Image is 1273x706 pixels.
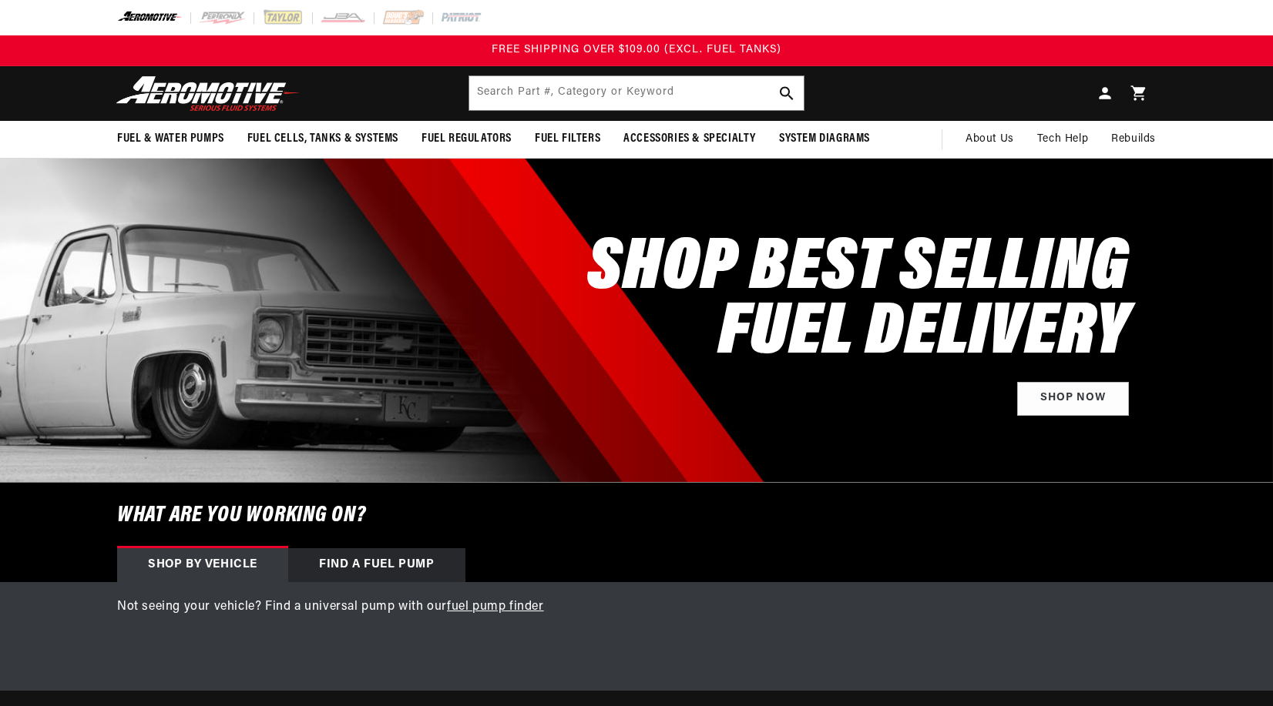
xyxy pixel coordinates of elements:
[954,121,1026,158] a: About Us
[117,597,1156,617] p: Not seeing your vehicle? Find a universal pump with our
[410,121,523,157] summary: Fuel Regulators
[523,121,612,157] summary: Fuel Filters
[587,237,1129,366] h2: SHOP BEST SELLING FUEL DELIVERY
[492,44,781,55] span: FREE SHIPPING OVER $109.00 (EXCL. FUEL TANKS)
[1100,121,1167,158] summary: Rebuilds
[966,133,1014,145] span: About Us
[112,75,304,112] img: Aeromotive
[469,76,804,110] input: Search Part #, Category or Keyword
[79,483,1194,548] h6: What are you working on?
[1017,382,1129,417] a: Shop Now
[288,548,465,582] div: Find a Fuel Pump
[779,131,870,147] span: System Diagrams
[770,76,804,110] button: Search Part #, Category or Keyword
[117,131,224,147] span: Fuel & Water Pumps
[447,601,544,613] a: fuel pump finder
[247,131,398,147] span: Fuel Cells, Tanks & Systems
[1026,121,1100,158] summary: Tech Help
[767,121,882,157] summary: System Diagrams
[1037,131,1088,148] span: Tech Help
[1111,131,1156,148] span: Rebuilds
[612,121,767,157] summary: Accessories & Specialty
[117,548,288,582] div: Shop by vehicle
[535,131,600,147] span: Fuel Filters
[623,131,756,147] span: Accessories & Specialty
[422,131,512,147] span: Fuel Regulators
[236,121,410,157] summary: Fuel Cells, Tanks & Systems
[106,121,236,157] summary: Fuel & Water Pumps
